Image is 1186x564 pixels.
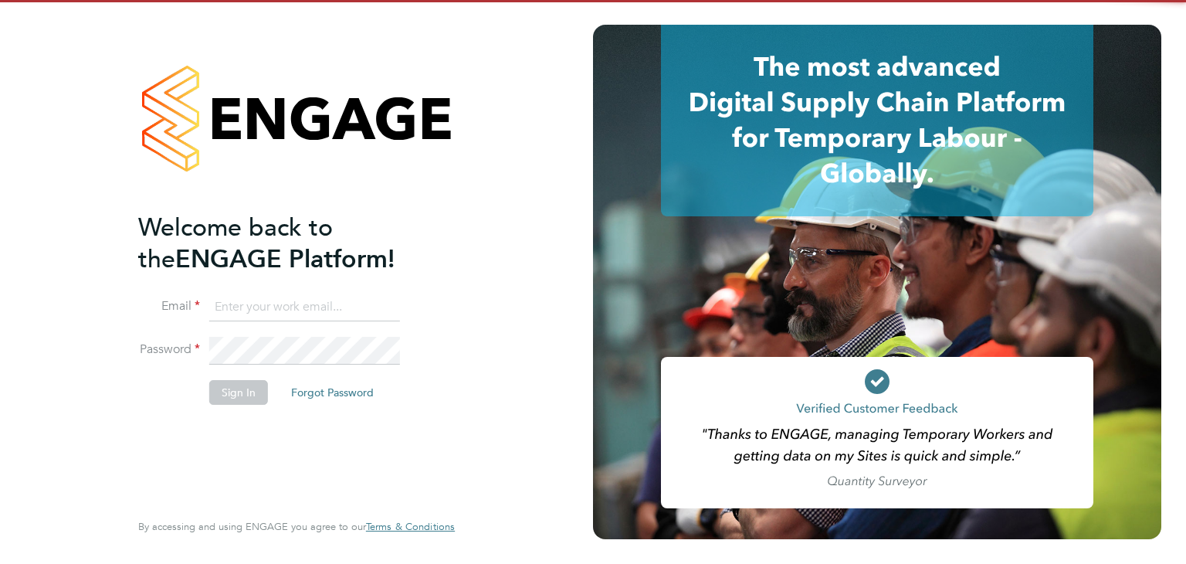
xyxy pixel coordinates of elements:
span: Terms & Conditions [366,520,455,533]
input: Enter your work email... [209,294,400,321]
span: Welcome back to the [138,212,333,274]
label: Email [138,298,200,314]
h2: ENGAGE Platform! [138,212,439,275]
label: Password [138,341,200,358]
span: By accessing and using ENGAGE you agree to our [138,520,455,533]
button: Sign In [209,380,268,405]
a: Terms & Conditions [366,521,455,533]
button: Forgot Password [279,380,386,405]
